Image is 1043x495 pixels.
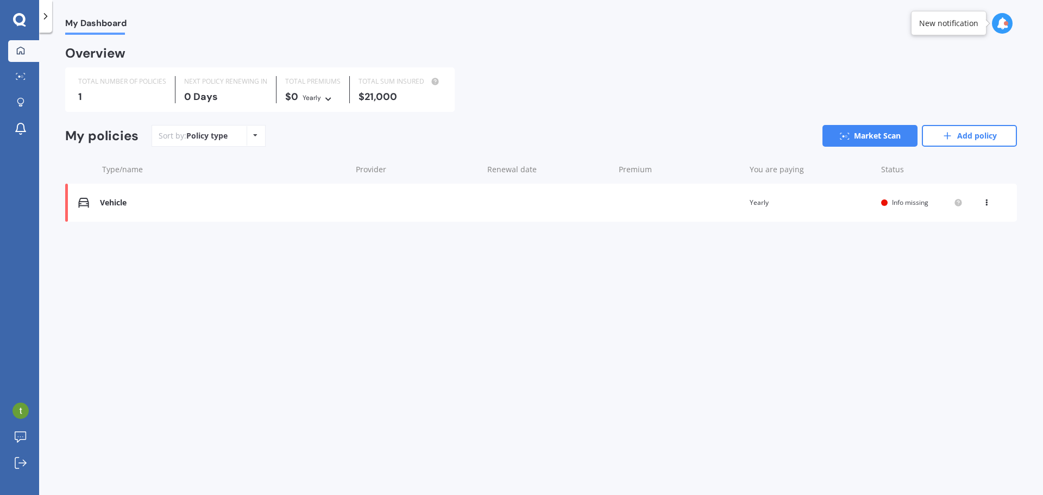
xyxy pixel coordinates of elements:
[78,197,89,208] img: Vehicle
[356,164,479,175] div: Provider
[78,91,166,102] div: 1
[881,164,963,175] div: Status
[750,164,872,175] div: You are paying
[285,76,341,87] div: TOTAL PREMIUMS
[186,130,228,141] div: Policy type
[184,76,267,87] div: NEXT POLICY RENEWING IN
[65,48,125,59] div: Overview
[159,130,228,141] div: Sort by:
[487,164,610,175] div: Renewal date
[619,164,742,175] div: Premium
[65,128,139,144] div: My policies
[359,76,442,87] div: TOTAL SUM INSURED
[65,18,127,33] span: My Dashboard
[78,76,166,87] div: TOTAL NUMBER OF POLICIES
[12,403,29,419] img: ACg8ocKsCWbrNtpBBavnaAmbm86akqq7Lx5g329nkFxoC4zvSPLPzA=s96-c
[922,125,1017,147] a: Add policy
[303,92,321,103] div: Yearly
[359,91,442,102] div: $21,000
[822,125,918,147] a: Market Scan
[184,91,267,102] div: 0 Days
[102,164,347,175] div: Type/name
[285,91,341,103] div: $0
[919,18,978,29] div: New notification
[892,198,928,207] span: Info missing
[100,198,346,208] div: Vehicle
[750,197,872,208] div: Yearly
